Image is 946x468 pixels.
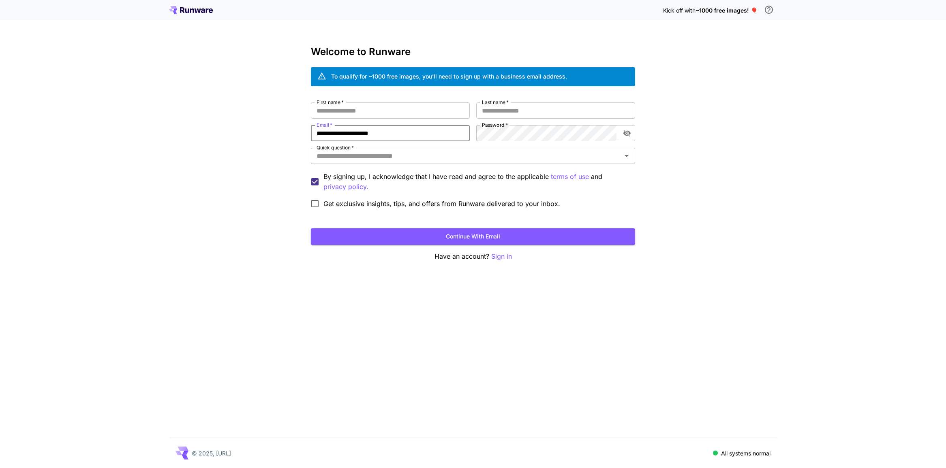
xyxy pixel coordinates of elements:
[323,199,560,208] span: Get exclusive insights, tips, and offers from Runware delivered to your inbox.
[551,172,589,182] p: terms of use
[696,7,758,14] span: ~1000 free images! 🎈
[323,172,629,192] p: By signing up, I acknowledge that I have read and agree to the applicable and
[317,99,344,106] label: First name
[482,99,509,106] label: Last name
[491,251,512,262] button: Sign in
[482,121,508,128] label: Password
[323,182,368,192] button: By signing up, I acknowledge that I have read and agree to the applicable terms of use and
[663,7,696,14] span: Kick off with
[551,172,589,182] button: By signing up, I acknowledge that I have read and agree to the applicable and privacy policy.
[317,144,354,151] label: Quick question
[311,46,635,57] h3: Welcome to Runware
[317,121,332,128] label: Email
[761,2,777,18] button: In order to qualify for free credit, you need to sign up with a business email address and click ...
[621,150,632,162] button: Open
[721,449,770,457] p: All systems normal
[323,182,368,192] p: privacy policy.
[311,228,635,245] button: Continue with email
[620,126,634,140] button: toggle password visibility
[331,72,567,81] div: To qualify for ~1000 free images, you’ll need to sign up with a business email address.
[311,251,635,262] p: Have an account?
[192,449,231,457] p: © 2025, [URL]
